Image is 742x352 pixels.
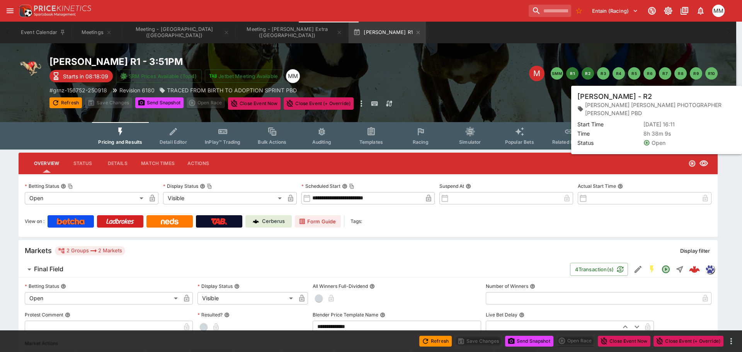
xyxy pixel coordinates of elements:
[25,246,52,255] h5: Markets
[106,218,134,224] img: Ladbrokes
[699,159,708,168] svg: Visible
[689,264,700,275] div: d23d5bea-08dd-4922-8902-b33d9426fa3c
[25,183,59,189] p: Betting Status
[25,283,59,289] p: Betting Status
[689,264,700,275] img: logo-cerberus--red.svg
[17,3,32,19] img: PriceKinetics Logo
[49,56,384,68] h2: Copy To Clipboard
[211,218,227,224] img: TabNZ
[295,215,341,228] a: Form Guide
[160,139,187,145] span: Detail Editor
[313,311,378,318] p: Blender Price Template Name
[687,262,702,277] a: d23d5bea-08dd-4922-8902-b33d9426fa3c
[486,283,528,289] p: Number of Winners
[349,22,426,43] button: [PERSON_NAME] R1
[566,67,579,80] button: R1
[68,184,73,189] button: Copy To Clipboard
[187,97,225,108] div: split button
[710,2,727,19] button: Michela Marris
[705,265,715,274] div: grnz
[34,5,91,11] img: PriceKinetics
[598,336,650,347] button: Close Event Now
[690,100,714,108] p: Auto-Save
[628,67,640,80] button: R5
[205,139,240,145] span: InPlay™ Trading
[676,245,715,257] button: Display filter
[312,139,331,145] span: Auditing
[486,311,517,318] p: Live Bet Delay
[116,70,202,83] button: SRM Prices Available (Top4)
[570,263,628,276] button: 4Transaction(s)
[705,67,718,80] button: R10
[505,336,553,347] button: Send Snapshot
[351,215,362,228] label: Tags:
[262,218,285,225] p: Cerberus
[643,67,656,80] button: R6
[16,22,70,43] button: Event Calendar
[661,4,675,18] button: Toggle light/dark mode
[19,56,43,80] img: greyhound_racing.png
[505,139,534,145] span: Popular Bets
[209,72,217,80] img: jetbet-logo.svg
[688,160,696,167] svg: Open
[63,72,108,80] p: Starts in 08:18:09
[100,154,135,173] button: Details
[654,100,674,108] p: Override
[236,22,347,43] button: Meeting - Addington Extra (NZ)
[313,283,368,289] p: All Winners Full-Dividend
[301,183,340,189] p: Scheduled Start
[654,336,723,347] button: Close Event (+ Override)
[613,67,625,80] button: R4
[286,69,300,83] div: Michela Marris
[529,5,571,17] input: search
[135,154,181,173] button: Match Times
[419,336,452,347] button: Refresh
[552,139,586,145] span: Related Events
[197,283,233,289] p: Display Status
[727,337,736,346] button: more
[694,4,708,18] button: Notifications
[119,86,155,94] p: Revision 6180
[25,215,44,228] label: View on :
[690,67,702,80] button: R9
[673,262,687,276] button: Straight
[205,70,283,83] button: Jetbet Meeting Available
[207,184,212,189] button: Copy To Clipboard
[551,67,563,80] button: SMM
[228,97,281,110] button: Close Event Now
[197,292,296,304] div: Visible
[677,4,691,18] button: Documentation
[181,154,216,173] button: Actions
[413,139,429,145] span: Racing
[167,86,297,94] p: TRACED FROM BIRTH TO ADOPTION SPRINT PBD
[163,183,198,189] p: Display Status
[92,122,644,150] div: Event type filters
[57,218,85,224] img: Betcha
[645,4,659,18] button: Connected to PK
[49,97,82,108] button: Refresh
[58,246,122,255] div: 2 Groups 2 Markets
[253,218,259,224] img: Cerberus
[284,97,354,110] button: Close Event (+ Override)
[135,97,184,108] button: Send Snapshot
[645,262,659,276] button: SGM Enabled
[197,311,223,318] p: Resulted?
[349,184,354,189] button: Copy To Clipboard
[258,139,286,145] span: Bulk Actions
[49,86,107,94] p: Copy To Clipboard
[551,67,718,80] nav: pagination navigation
[529,66,545,81] div: Edit Meeting
[25,192,146,204] div: Open
[631,262,645,276] button: Edit Detail
[600,139,638,145] span: System Controls
[582,67,594,80] button: R2
[712,5,725,17] div: Michela Marris
[65,154,100,173] button: Status
[573,5,585,17] button: No Bookmarks
[161,218,178,224] img: Neds
[659,262,673,276] button: Open
[459,139,481,145] span: Simulator
[34,265,63,273] h6: Final Field
[3,4,17,18] button: open drawer
[28,154,65,173] button: Overview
